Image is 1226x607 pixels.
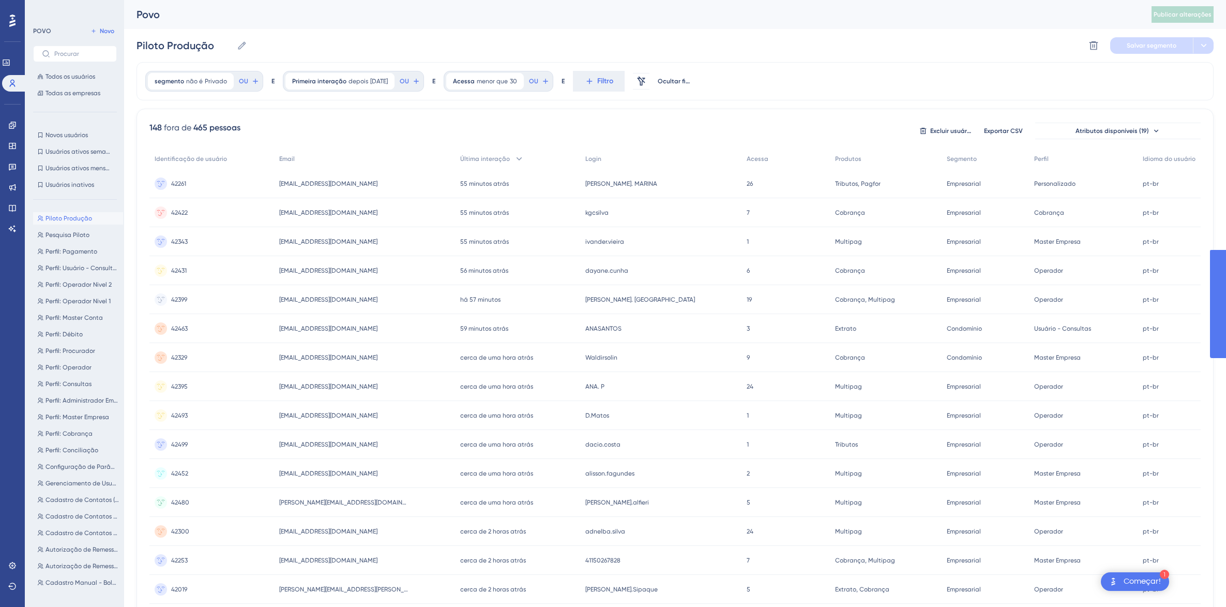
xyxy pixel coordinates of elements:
span: depois [349,77,368,85]
span: 42480 [171,498,189,507]
span: Última interação [460,155,510,163]
button: Cadastro de Contatos / Registros e Remessa Pagamentos - Multipag [33,510,123,523]
span: Todas as empresas [46,89,100,97]
div: E [271,71,275,92]
span: Operador [1034,440,1063,449]
span: Operador [1034,382,1063,391]
span: dacio.costa [585,440,620,449]
span: [EMAIL_ADDRESS][DOMAIN_NAME] [279,382,377,391]
button: Perfil: Consultas [33,378,123,390]
span: Perfil: Cobrança [46,430,93,438]
span: [EMAIL_ADDRESS][DOMAIN_NAME] [279,469,377,478]
button: Salvar segmento [1110,37,1193,54]
span: Cobrança, Multipag [835,556,895,565]
span: Cadastro de Contatos / Registros e Remessa Pagamentos - Legado [46,529,119,537]
span: Multipag [835,411,862,420]
span: 42431 [171,267,187,275]
span: Cadastro de Contatos / Registros e Remessa Pagamentos - Multipag [46,512,119,521]
span: ANASANTOS [585,324,622,333]
span: pt-br [1143,382,1159,391]
button: Perfil: Master Conta [33,312,123,324]
input: Nome do segmento [137,38,233,53]
time: cerca de uma hora atrás [460,470,533,477]
span: [EMAIL_ADDRESS][DOMAIN_NAME] [279,353,377,362]
time: cerca de uma hora atrás [460,412,533,419]
div: fora de [164,122,191,134]
span: Login [585,155,601,163]
time: 56 minutos atrás [460,267,508,274]
span: 24 [747,382,753,391]
span: Empresarial [947,469,981,478]
span: kgcsilva [585,209,609,217]
span: [DATE] [370,77,388,85]
span: Identificação de usuário [155,155,227,163]
span: Master Empresa [1034,469,1081,478]
span: Cobrança [835,267,865,275]
span: pt-br [1143,295,1159,304]
span: 1 [747,238,749,246]
input: Procurar [54,50,108,57]
span: pt-br [1143,411,1159,420]
span: 42463 [171,324,188,333]
span: Publicar alterações [1154,10,1212,19]
time: há 57 minutos [460,296,501,303]
span: 7 [747,556,750,565]
span: Perfil: Administrador Empresa [46,396,119,405]
button: Cadastro de Contatos (Cobrança) [33,494,123,506]
time: cerca de uma hora atrás [460,441,533,448]
span: Autorização de Remessa - Pagamentos [46,545,119,554]
button: OU [238,73,261,90]
button: Excluir usuários [919,123,971,139]
span: Condomínio [947,324,982,333]
span: Novo [100,27,114,35]
span: 2 [747,469,750,478]
span: 9 [747,353,750,362]
button: Cadastro de Contatos / Registros e Remessa Pagamentos - Legado [33,527,123,539]
span: 42399 [171,295,187,304]
span: Master Empresa [1034,353,1081,362]
span: 19 [747,295,752,304]
button: Perfil: Procurador [33,345,123,357]
span: Empresarial [947,440,981,449]
span: Perfil: Consultas [46,380,92,388]
span: não é [186,77,203,85]
button: Perfil: Master Empresa [33,411,123,423]
button: Exportar CSV [977,123,1029,139]
span: 26 [747,180,753,188]
span: Novos usuários [46,131,88,139]
button: Gerenciamento de Usuários [33,477,123,490]
span: [EMAIL_ADDRESS][DOMAIN_NAME] [279,180,377,188]
time: 55 minutos atrás [460,180,509,187]
button: Atributos disponíveis (19) [1035,123,1201,139]
span: Perfil [1034,155,1049,163]
div: E [562,71,565,92]
button: Autorização de Remessa - Cobrança [33,560,123,572]
button: Novo [88,25,117,37]
span: Idioma do usuário [1143,155,1195,163]
span: pt-br [1143,209,1159,217]
span: Filtro [597,75,613,87]
span: ANA. P [585,382,604,391]
time: cerca de 2 horas atrás [460,528,526,535]
button: Pesquisa Piloto [33,229,123,241]
button: Perfil: Débito [33,328,123,340]
span: OU [239,77,248,85]
span: [PERSON_NAME].Sipaque [585,585,658,594]
button: Piloto Produção [33,212,123,225]
time: 55 minutos atrás [460,209,509,216]
span: menor que [477,77,508,85]
button: Cadastro Manual - Boletos (recebimento) [33,576,123,589]
span: Empresarial [947,411,981,420]
span: Piloto Produção [46,214,92,223]
span: OU [400,77,409,85]
span: [EMAIL_ADDRESS][DOMAIN_NAME] [279,556,377,565]
span: 41150267828 [585,556,620,565]
span: pt-br [1143,556,1159,565]
time: cerca de uma hora atrás [460,354,533,361]
span: Cobrança [1034,209,1064,217]
span: Configuração de Parâmetros [46,463,119,471]
span: 7 [747,209,750,217]
span: 5 [747,498,750,507]
span: Empresarial [947,498,981,507]
span: Empresarial [947,382,981,391]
